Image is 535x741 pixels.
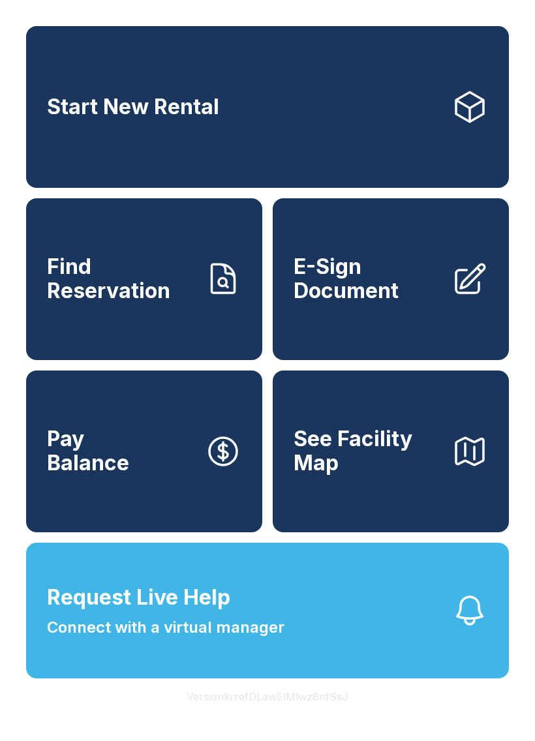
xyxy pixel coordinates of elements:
a: E-Sign Document [273,198,509,360]
span: Connect with a virtual manager [47,616,284,639]
a: Find Reservation [26,198,262,360]
span: Start New Rental [47,95,219,119]
button: PayBalance [26,370,262,532]
a: Start New Rental [26,26,509,188]
button: Request Live HelpConnect with a virtual manager [26,543,509,678]
button: VersionkrrefDLawElMlwz8nfSsJ [176,678,359,715]
span: Find Reservation [47,255,194,303]
span: Pay Balance [47,427,129,475]
span: Request Live Help [47,582,230,613]
span: E-Sign Document [294,255,441,303]
button: See Facility Map [273,370,509,532]
span: See Facility Map [294,427,441,475]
